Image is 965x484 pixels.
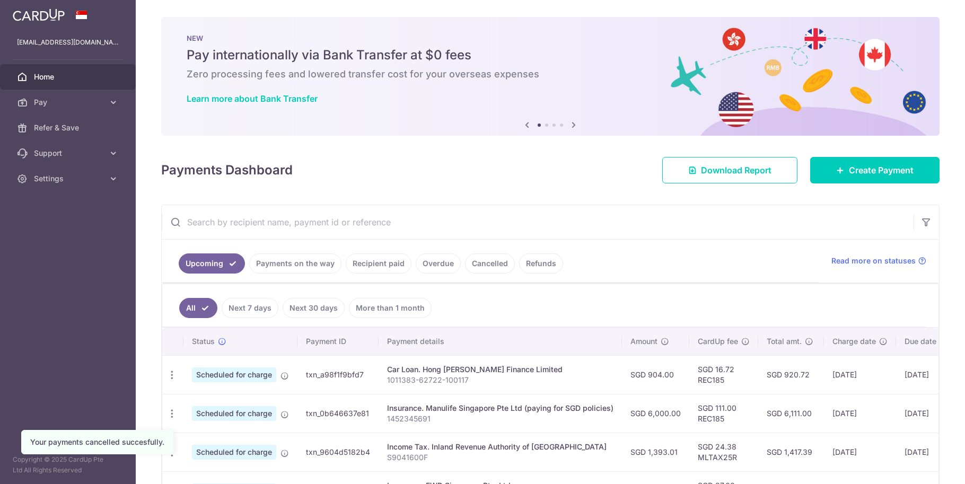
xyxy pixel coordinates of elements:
span: Support [34,148,104,159]
td: SGD 1,393.01 [622,433,689,471]
h4: Payments Dashboard [161,161,293,180]
td: SGD 920.72 [758,355,824,394]
div: Your payments cancelled succesfully. [30,437,164,447]
td: [DATE] [896,355,957,394]
td: txn_a98f1f9bfd7 [297,355,379,394]
td: txn_9604d5182b4 [297,433,379,471]
td: SGD 24.38 MLTAX25R [689,433,758,471]
span: CardUp fee [698,336,738,347]
span: Scheduled for charge [192,445,276,460]
td: [DATE] [824,433,896,471]
a: Overdue [416,253,461,274]
span: Scheduled for charge [192,406,276,421]
a: Next 7 days [222,298,278,318]
span: Pay [34,97,104,108]
td: SGD 16.72 REC185 [689,355,758,394]
span: Charge date [832,336,876,347]
a: Payments on the way [249,253,341,274]
div: Insurance. Manulife Singapore Pte Ltd (paying for SGD policies) [387,403,613,413]
p: S9041600F [387,452,613,463]
span: Total amt. [767,336,802,347]
a: Cancelled [465,253,515,274]
a: Download Report [662,157,797,183]
span: Home [34,72,104,82]
p: 1452345691 [387,413,613,424]
img: Bank transfer banner [161,17,940,136]
input: Search by recipient name, payment id or reference [162,205,914,239]
img: CardUp [13,8,65,21]
span: Due date [905,336,936,347]
p: 1011383-62722-100117 [387,375,613,385]
td: txn_0b646637e81 [297,394,379,433]
a: Next 30 days [283,298,345,318]
div: Income Tax. Inland Revenue Authority of [GEOGRAPHIC_DATA] [387,442,613,452]
h6: Zero processing fees and lowered transfer cost for your overseas expenses [187,68,914,81]
div: Car Loan. Hong [PERSON_NAME] Finance Limited [387,364,613,375]
a: Refunds [519,253,563,274]
h5: Pay internationally via Bank Transfer at $0 fees [187,47,914,64]
td: [DATE] [824,394,896,433]
a: Learn more about Bank Transfer [187,93,318,104]
span: Status [192,336,215,347]
a: Create Payment [810,157,940,183]
td: SGD 111.00 REC185 [689,394,758,433]
span: Read more on statuses [831,256,916,266]
td: SGD 1,417.39 [758,433,824,471]
a: Recipient paid [346,253,411,274]
td: [DATE] [896,433,957,471]
th: Payment ID [297,328,379,355]
td: [DATE] [896,394,957,433]
th: Payment details [379,328,622,355]
span: Refer & Save [34,122,104,133]
a: Read more on statuses [831,256,926,266]
span: Download Report [701,164,771,177]
span: Settings [34,173,104,184]
td: [DATE] [824,355,896,394]
td: SGD 904.00 [622,355,689,394]
span: Scheduled for charge [192,367,276,382]
p: [EMAIL_ADDRESS][DOMAIN_NAME] [17,37,119,48]
a: Upcoming [179,253,245,274]
td: SGD 6,111.00 [758,394,824,433]
span: Amount [630,336,657,347]
iframe: Opens a widget where you can find more information [897,452,954,479]
span: Create Payment [849,164,914,177]
a: More than 1 month [349,298,432,318]
a: All [179,298,217,318]
p: NEW [187,34,914,42]
td: SGD 6,000.00 [622,394,689,433]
